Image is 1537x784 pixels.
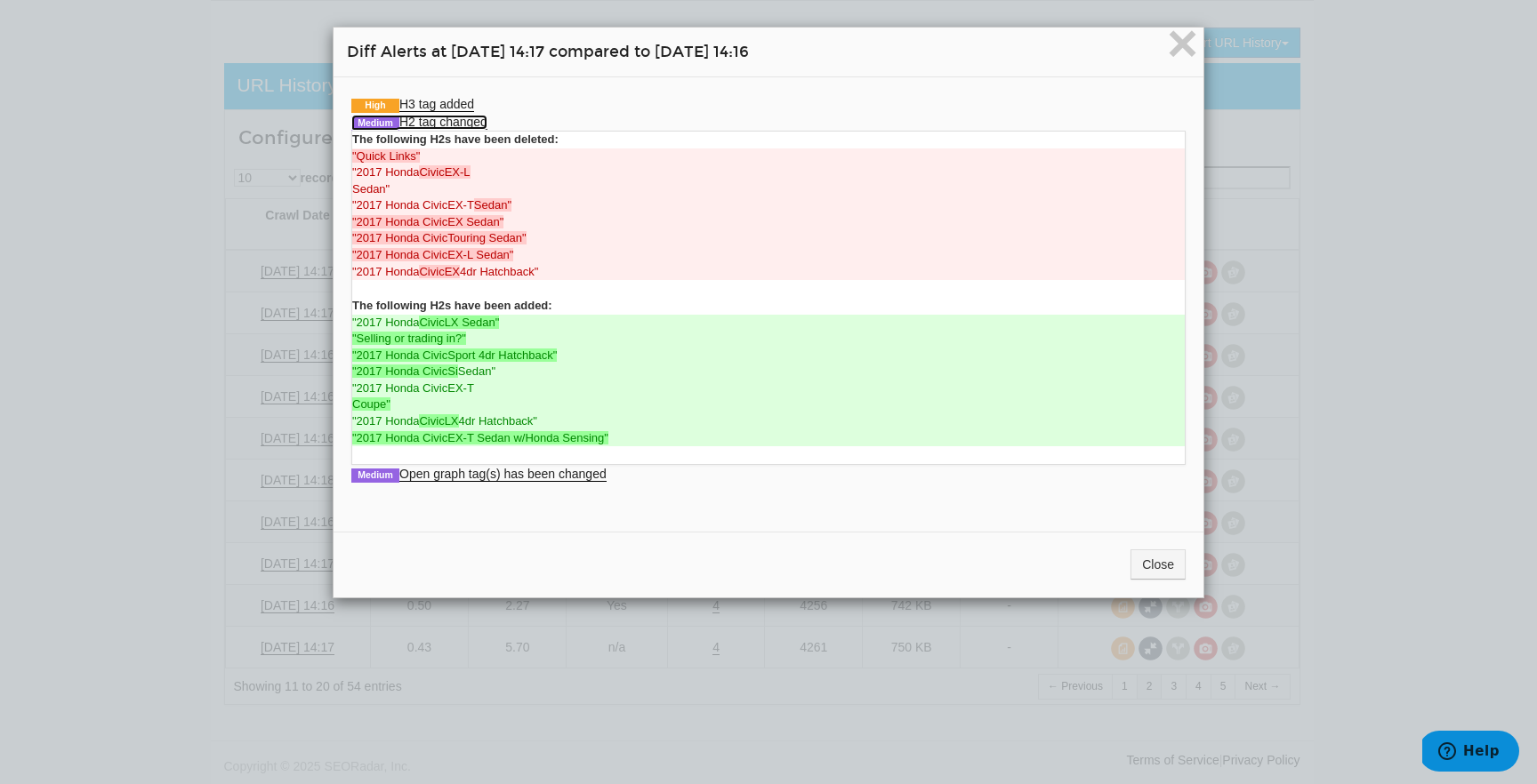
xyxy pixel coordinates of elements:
[352,248,513,261] strong: "2017 Honda CivicEX-L Sedan"
[419,316,499,329] strong: CivicLX Sedan"
[351,115,487,130] a: MediumH2 tag changed
[352,132,559,146] strong: The following H2s have been deleted:
[1167,28,1198,64] button: Close
[352,431,608,444] strong: "2017 Honda CivicEX-T Sedan w/Honda Sensing"
[352,264,1185,281] del: "2017 Honda 4dr Hatchback"
[352,397,390,411] strong: Coupe"
[352,413,1185,430] ins: "2017 Honda 4dr Hatchback"
[347,41,1190,63] h4: Diff Alerts at [DATE] 14:17 compared to [DATE] 14:16
[1167,13,1198,73] span: ×
[1131,549,1186,580] button: Close
[352,164,1185,181] del: "2017 Honda
[352,380,1185,397] ins: "2017 Honda CivicEX-T
[352,332,466,345] strong: "Selling or trading in?"
[351,467,607,482] a: MediumOpen graph tag(s) has been changed
[352,364,1185,380] ins: Sedan"
[351,468,399,483] span: Medium
[1422,731,1519,775] iframe: Opens a widget where you can find more information
[352,348,557,362] strong: "2017 Honda CivicSport 4dr Hatchback"
[351,97,474,112] a: HighH3 tag added
[352,315,1185,332] ins: "2017 Honda
[352,364,458,378] strong: "2017 Honda CivicSi
[352,215,503,228] strong: "2017 Honda CivicEX Sedan"
[351,99,399,113] span: High
[352,181,1185,198] del: Sedan"
[352,299,552,312] strong: The following H2s have been added:
[352,197,1185,214] del: "2017 Honda CivicEX-T
[419,414,458,428] strong: CivicLX
[419,265,460,278] strong: CivicEX
[351,116,399,131] span: Medium
[352,149,420,163] strong: "Quick Links"
[352,231,527,244] strong: "2017 Honda CivicTouring Sedan"
[419,165,470,179] strong: CivicEX-L
[474,198,511,212] strong: Sedan"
